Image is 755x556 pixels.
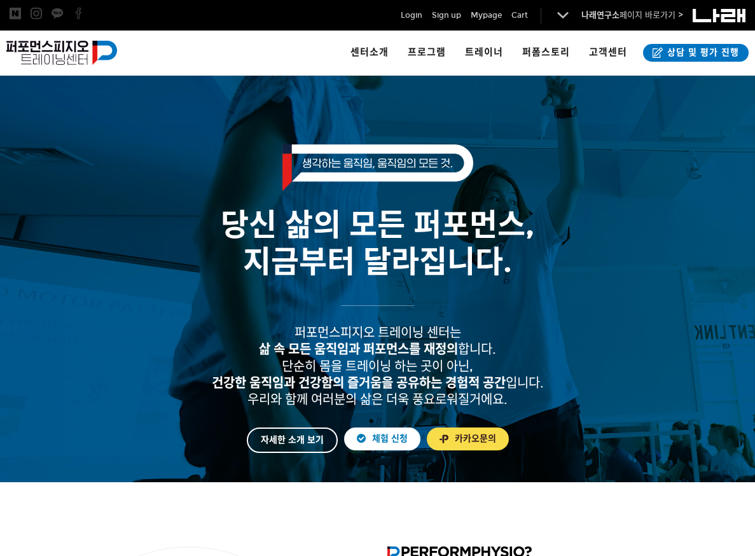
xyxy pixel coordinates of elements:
[455,31,513,75] a: 트레이너
[511,9,528,22] a: Cart
[282,144,473,191] img: 생각하는 움직임, 움직임의 모든 것.
[589,46,627,58] span: 고객센터
[221,206,534,281] span: 당신 삶의 모든 퍼포먼스, 지금부터 달라집니다.
[579,31,637,75] a: 고객센터
[212,375,544,391] span: 입니다.
[247,392,508,407] span: 우리와 함께 여러분의 삶은 더욱 풍요로워질거에요.
[350,46,389,58] span: 센터소개
[581,10,683,20] a: 나래연구소페이지 바로가기 >
[294,325,461,340] span: 퍼포먼스피지오 트레이닝 센터는
[344,427,420,450] a: 체험 신청
[427,427,509,450] a: 카카오문의
[398,31,455,75] a: 프로그램
[465,46,503,58] span: 트레이너
[401,9,422,22] a: Login
[341,31,398,75] a: 센터소개
[282,359,473,374] span: 단순히 몸을 트레이닝 하는 곳이 아닌,
[663,46,739,59] span: 상담 및 평가 진행
[513,31,579,75] a: 퍼폼스토리
[247,427,338,453] a: 자세한 소개 보기
[408,46,446,58] span: 프로그램
[471,9,502,22] a: Mypage
[643,44,749,62] a: 상담 및 평가 진행
[432,9,461,22] a: Sign up
[259,342,458,357] strong: 삶 속 모든 움직임과 퍼포먼스를 재정의
[522,46,570,58] span: 퍼폼스토리
[581,10,620,20] strong: 나래연구소
[212,375,506,391] strong: 건강한 움직임과 건강함의 즐거움을 공유하는 경험적 공간
[259,342,496,357] span: 합니다.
